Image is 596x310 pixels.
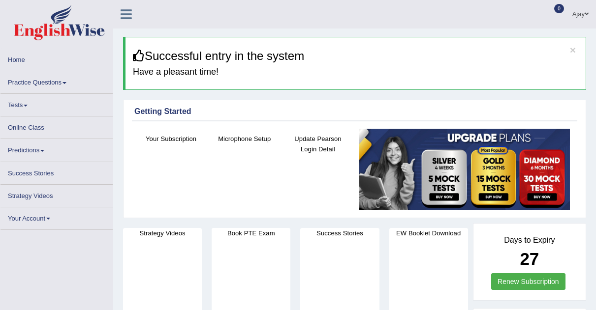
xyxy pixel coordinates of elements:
[0,207,113,226] a: Your Account
[0,139,113,158] a: Predictions
[300,228,379,238] h4: Success Stories
[123,228,202,238] h4: Strategy Videos
[389,228,468,238] h4: EW Booklet Download
[133,67,578,77] h4: Have a pleasant time!
[212,228,290,238] h4: Book PTE Exam
[359,129,570,210] img: small5.jpg
[0,116,113,136] a: Online Class
[213,134,276,144] h4: Microphone Setup
[139,134,203,144] h4: Your Subscription
[134,106,575,117] div: Getting Started
[0,71,113,90] a: Practice Questions
[286,134,349,154] h4: Update Pearson Login Detail
[0,49,113,68] a: Home
[0,185,113,204] a: Strategy Videos
[484,236,575,245] h4: Days to Expiry
[554,4,564,13] span: 0
[570,45,576,55] button: ×
[520,249,539,268] b: 27
[0,162,113,181] a: Success Stories
[491,273,565,290] a: Renew Subscription
[0,94,113,113] a: Tests
[133,50,578,62] h3: Successful entry in the system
